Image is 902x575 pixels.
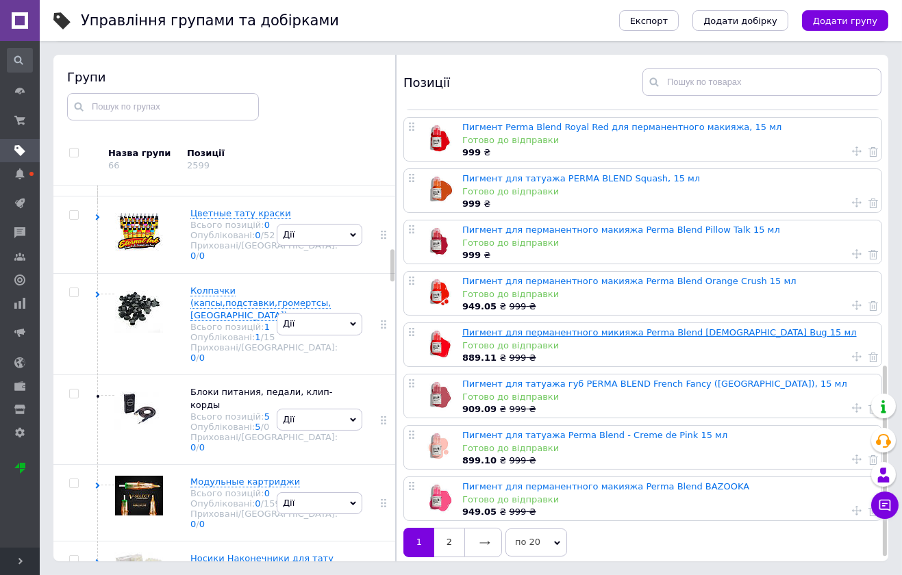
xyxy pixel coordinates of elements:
span: ₴ [462,455,510,465]
div: Приховані/[GEOGRAPHIC_DATA]: [190,342,338,363]
a: 0 [190,251,196,261]
div: Позиції [187,147,303,159]
div: Назва групи [108,147,177,159]
a: Видалити товар [868,196,878,209]
input: Пошук по групах [67,93,259,120]
span: Дії [283,498,295,508]
div: 52 [264,230,275,240]
b: 889.11 [462,353,497,363]
div: Опубліковані: [190,498,338,509]
img: Блоки питания, педали, клип-корды [115,386,163,434]
div: 2599 [187,160,210,170]
a: Видалити товар [868,350,878,363]
button: Чат з покупцем [871,491,899,519]
button: Додати добірку [692,10,788,31]
a: Пигмент для татуажа губ PERMA BLEND French Fancy ([GEOGRAPHIC_DATA]), 15 мл [462,379,847,389]
span: 999 ₴ [510,404,536,414]
a: 1 [264,322,270,332]
div: Готово до відправки [462,134,875,146]
span: 999 ₴ [510,507,536,517]
input: Пошук по товарах [642,68,881,96]
span: ₴ [462,301,510,311]
a: 0 [199,251,205,261]
div: Готово до відправки [462,340,875,352]
button: Експорт [619,10,679,31]
span: по 20 [505,528,567,556]
span: / [261,230,275,240]
span: Додати групу [813,16,877,26]
span: / [196,251,205,261]
span: Колпачки (капсы,подставки,громертсы,[GEOGRAPHIC_DATA]) [190,285,331,320]
span: Модульные картриджи [190,476,300,487]
a: Пигмент для перманентного макияжа Perma Blend Orange Crush 15 мл [462,276,797,286]
a: 0 [199,442,205,452]
div: Всього позицій: [190,488,338,498]
a: 0 [199,353,205,363]
div: 0 [264,422,269,432]
span: 999 ₴ [510,301,536,311]
div: Готово до відправки [462,442,875,455]
a: Пигмент для перманентного микияжа Perma Blend [DEMOGRAPHIC_DATA] Bug 15 мл [462,327,857,337]
div: ₴ [462,249,875,261]
a: Пигмент для татуажа Perma Blend - Creme de Pink 15 мл [462,430,727,440]
a: 0 [190,353,196,363]
a: 0 [264,220,270,230]
div: 15 [264,332,275,342]
a: 0 [255,498,260,509]
a: Видалити товар [868,402,878,414]
div: Групи [67,68,382,86]
div: Опубліковані: [190,230,338,240]
a: 1 [403,528,434,557]
b: 899.10 [462,455,497,465]
div: Приховані/[GEOGRAPHIC_DATA]: [190,432,338,452]
a: Пигмент для татуажа PERMA BLEND Squash, 15 мл [462,173,700,183]
b: 949.05 [462,507,497,517]
a: Видалити товар [868,248,878,260]
a: 0 [190,442,196,452]
a: 5 [264,411,270,422]
div: Готово до відправки [462,237,875,249]
div: Всього позицій: [190,411,338,422]
div: ₴ [462,198,875,210]
div: Готово до відправки [462,391,875,403]
span: / [261,422,270,432]
a: Пигмент для перманентного макияжа Perma Blend BAZOOKA [462,481,749,491]
span: / [196,519,205,529]
h1: Управління групами та добірками [81,12,339,29]
span: Дії [283,229,295,240]
div: Приховані/[GEOGRAPHIC_DATA]: [190,240,338,261]
b: 999 [462,199,481,209]
a: 2 [434,528,464,557]
a: Видалити товар [868,504,878,517]
div: Опубліковані: [190,422,338,432]
div: Позиції [403,68,642,96]
a: Видалити товар [868,299,878,311]
img: Модульные картриджи [115,476,163,515]
a: 0 [199,519,205,529]
span: / [196,353,205,363]
a: Пигмент для перманентного макияжа Perma Blend Pillow Talk 15 мл [462,225,780,235]
span: Додати добірку [703,16,777,26]
div: Готово до відправки [462,494,875,506]
div: Готово до відправки [462,186,875,198]
b: 999 [462,250,481,260]
span: / [261,498,281,509]
div: Всього позицій: [190,322,338,332]
a: Видалити товар [868,453,878,465]
div: Всього позицій: [190,220,338,230]
div: Готово до відправки [462,288,875,301]
a: 0 [190,519,196,529]
a: 1 [255,332,260,342]
span: 999 ₴ [510,455,536,465]
a: 0 [255,230,260,240]
div: ₴ [462,146,875,159]
button: Додати групу [802,10,888,31]
a: 5 [255,422,260,432]
img: Цветные тату краски [115,207,163,255]
span: 999 ₴ [510,353,536,363]
div: 66 [108,160,120,170]
span: / [261,332,275,342]
span: Дії [283,414,295,424]
a: Пигмент Perma Blend Royal Red для перманентного макияжа, 15 мл [462,122,781,132]
a: Видалити товар [868,145,878,157]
